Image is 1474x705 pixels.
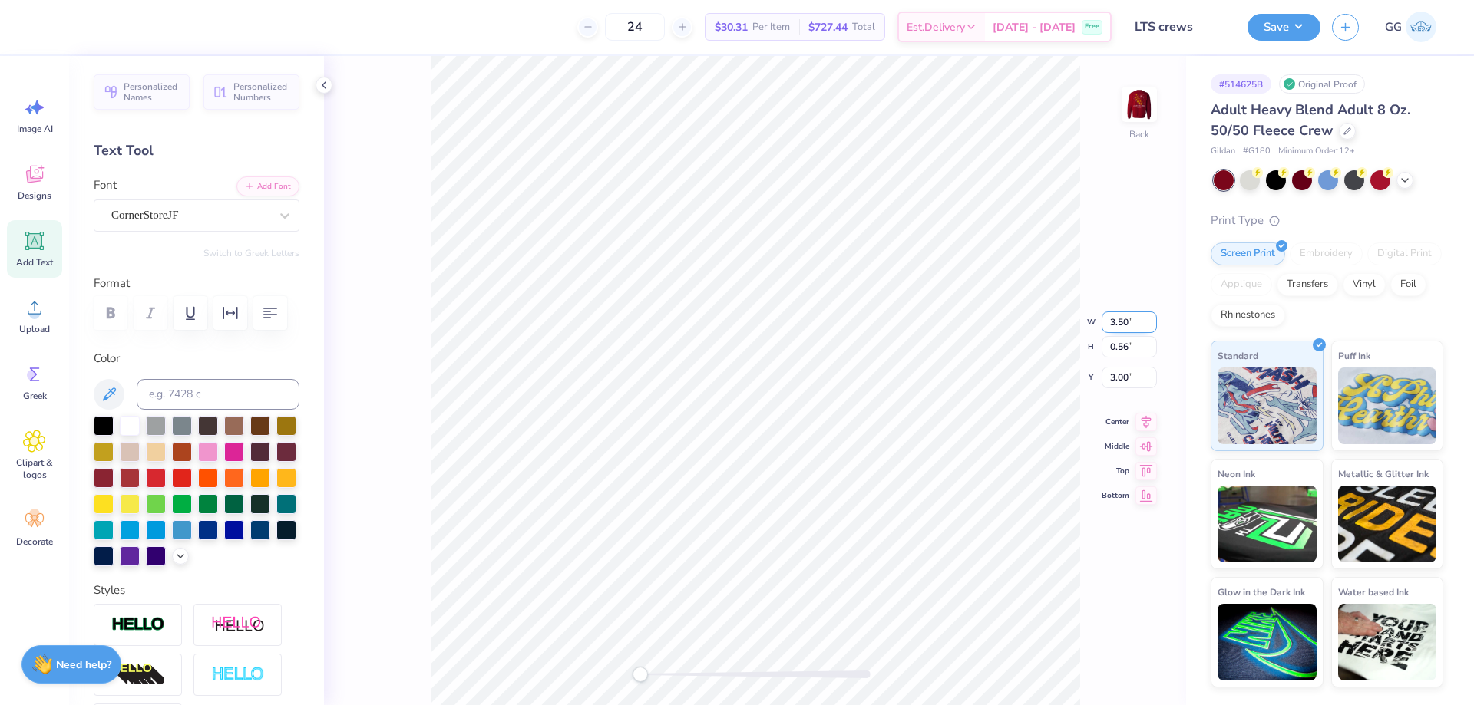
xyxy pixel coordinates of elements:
div: Original Proof [1279,74,1365,94]
span: Glow in the Dark Ink [1218,584,1305,600]
button: Personalized Numbers [203,74,299,110]
div: Rhinestones [1211,304,1285,327]
div: Embroidery [1290,242,1363,265]
span: Adult Heavy Blend Adult 8 Oz. 50/50 Fleece Crew [1211,100,1410,140]
span: Greek [23,390,47,402]
img: Gerson Garcia [1406,12,1436,42]
span: Top [1102,465,1129,477]
span: Metallic & Glitter Ink [1338,466,1429,482]
span: Free [1085,21,1099,32]
span: Personalized Numbers [233,81,290,103]
label: Styles [94,581,125,599]
span: Minimum Order: 12 + [1278,145,1355,158]
img: Metallic & Glitter Ink [1338,486,1437,562]
button: Add Font [236,176,299,196]
span: $30.31 [715,19,748,35]
div: Vinyl [1343,273,1386,296]
div: Foil [1390,273,1426,296]
span: Neon Ink [1218,466,1255,482]
button: Personalized Names [94,74,190,110]
strong: Need help? [56,657,111,672]
button: Switch to Greek Letters [203,247,299,259]
span: [DATE] - [DATE] [993,19,1076,35]
label: Format [94,275,299,292]
span: GG [1385,18,1402,36]
img: Standard [1218,367,1317,444]
img: Stroke [111,616,165,634]
span: Designs [18,189,51,202]
span: Personalized Names [124,81,180,103]
span: Center [1102,416,1129,428]
span: Puff Ink [1338,348,1370,364]
div: Print Type [1211,212,1443,229]
img: Glow in the Dark Ink [1218,604,1317,680]
img: Neon Ink [1218,486,1317,562]
span: Standard [1218,348,1258,364]
button: Save [1248,14,1320,41]
label: Font [94,176,117,194]
div: Transfers [1277,273,1338,296]
span: Water based Ink [1338,584,1409,600]
input: Untitled Design [1123,12,1236,42]
label: Color [94,350,299,367]
div: Applique [1211,273,1272,296]
div: # 514625B [1211,74,1271,94]
span: Bottom [1102,489,1129,502]
img: Back [1124,89,1155,120]
img: Negative Space [211,666,265,684]
span: Middle [1102,440,1129,453]
input: e.g. 7428 c [137,379,299,410]
div: Digital Print [1367,242,1442,265]
img: 3D Illusion [111,663,165,687]
span: Total [852,19,875,35]
img: Water based Ink [1338,604,1437,680]
input: – – [605,13,665,41]
a: GG [1378,12,1443,42]
div: Text Tool [94,140,299,161]
span: Clipart & logos [9,456,60,481]
img: Shadow [211,615,265,634]
div: Accessibility label [633,667,648,682]
span: Est. Delivery [907,19,965,35]
span: Add Text [16,256,53,268]
div: Back [1129,127,1149,141]
span: # G180 [1243,145,1271,158]
span: $727.44 [808,19,848,35]
span: Gildan [1211,145,1235,158]
span: Image AI [17,123,53,135]
span: Upload [19,323,50,335]
div: Screen Print [1211,242,1285,265]
span: Per Item [752,19,790,35]
span: Decorate [16,535,53,548]
img: Puff Ink [1338,367,1437,444]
